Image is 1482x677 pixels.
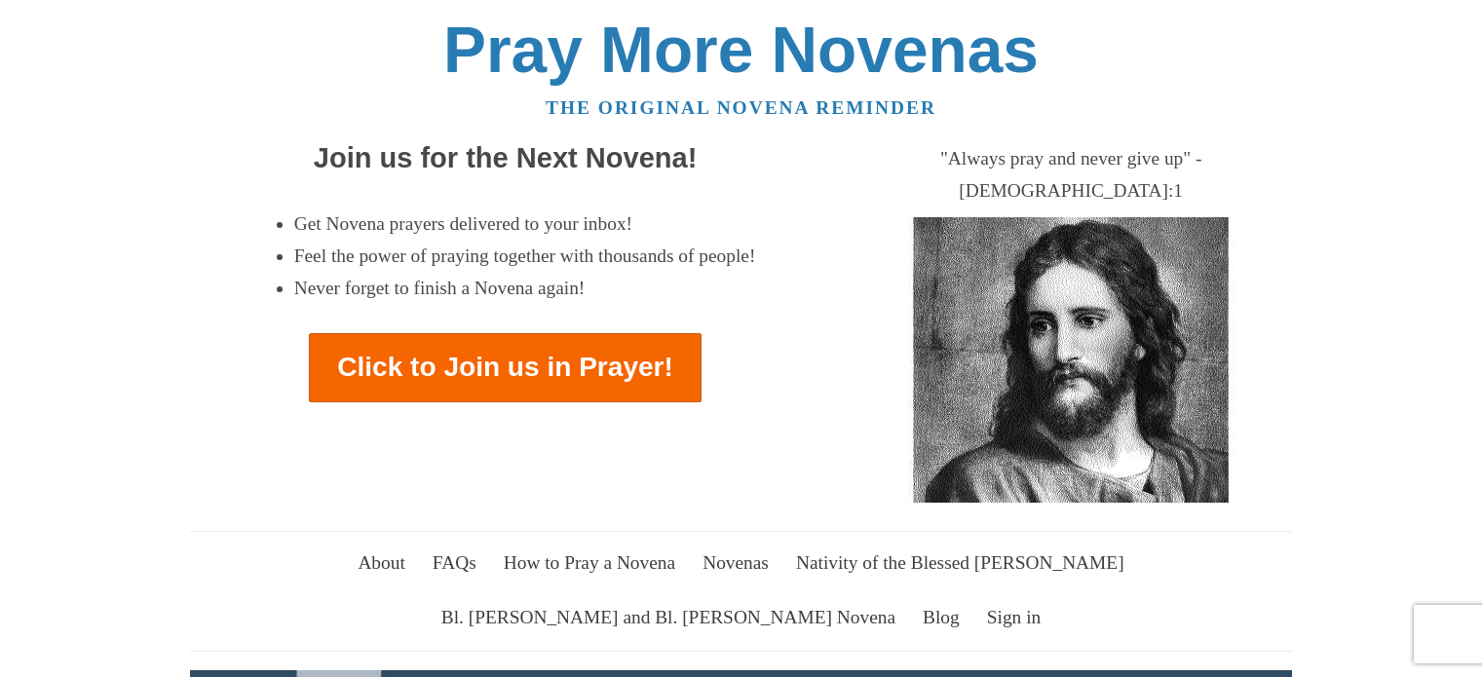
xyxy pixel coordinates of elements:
h2: Join us for the Next Novena! [190,143,820,174]
div: "Always pray and never give up" - [DEMOGRAPHIC_DATA]:1 [850,143,1292,207]
a: How to Pray a Novena [492,536,687,590]
a: Bl. [PERSON_NAME] and Bl. [PERSON_NAME] Novena [430,591,906,646]
li: Never forget to finish a Novena again! [294,273,756,305]
a: The original novena reminder [546,97,936,118]
a: About [347,536,417,590]
a: Pray More Novenas [443,14,1039,86]
a: Blog [911,591,970,646]
a: Sign in [975,591,1052,646]
a: FAQs [421,536,487,590]
img: Jesus [885,217,1257,503]
li: Feel the power of praying together with thousands of people! [294,241,756,273]
a: Click to Join us in Prayer! [309,333,702,402]
a: Nativity of the Blessed [PERSON_NAME] [784,536,1135,590]
li: Get Novena prayers delivered to your inbox! [294,208,756,241]
a: Novenas [692,536,780,590]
